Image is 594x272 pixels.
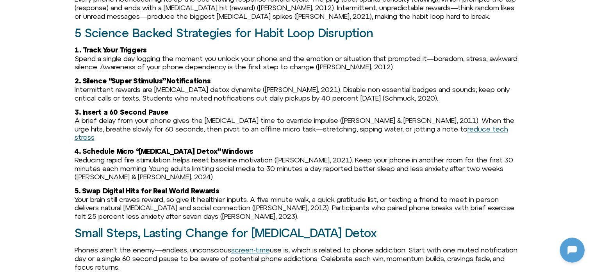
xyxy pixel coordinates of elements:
p: Reducing rapid fire stimulation helps reset baseline motivation ([PERSON_NAME], 2021). Keep your ... [75,147,520,181]
h2: 5 Science Backed Strategies for Habit Loop Disruption [75,27,520,40]
b: 2. Silence “Super Stimulus” Notifications [75,77,210,85]
a: reduce tech stress [75,125,508,142]
p: Phones aren’t the enemy—endless, unconscious use is, which is related to phone addiction. Start w... [75,246,520,271]
p: Spend a single day logging the moment you unlock your phone and the emotion or situation that pro... [75,46,520,71]
b: 5. Swap Digital Hits for Real World Rewards [75,187,219,195]
b: 1. Track Your Triggers [75,46,146,54]
b: 4. Schedule Micro “[MEDICAL_DATA] Detox” Windows [75,147,253,155]
p: Your brain still craves reward, so give it healthier inputs. A five minute walk, a quick gratitud... [75,187,520,220]
a: screen-time [231,246,270,254]
p: A brief delay from your phone gives the [MEDICAL_DATA] time to override impulse ([PERSON_NAME] & ... [75,108,520,142]
iframe: Botpress [560,238,585,263]
p: Intermittent rewards are [MEDICAL_DATA] detox dynamite ([PERSON_NAME], 2021). Disable non essenti... [75,77,520,102]
h2: Small Steps, Lasting Change for [MEDICAL_DATA] Detox [75,227,520,240]
b: 3. Insert a 60 Second Pause [75,108,168,116]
